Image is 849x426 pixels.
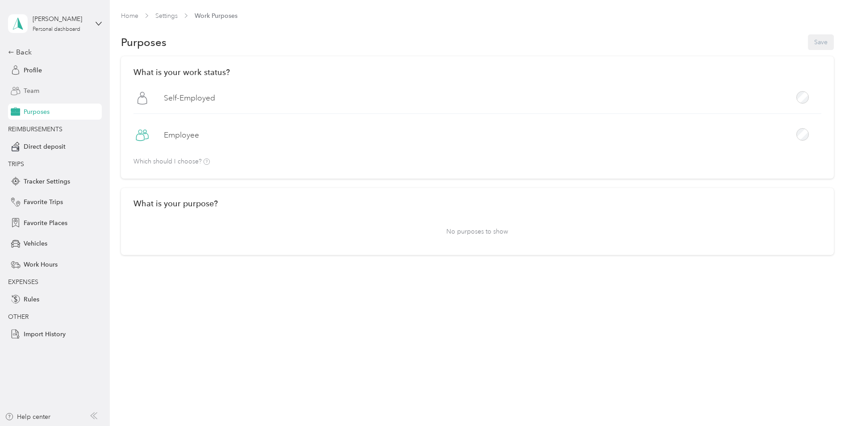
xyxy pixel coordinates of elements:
[133,221,821,242] p: No purposes to show
[133,159,210,165] p: Which should I choose?
[121,38,166,47] h1: Purposes
[24,177,70,186] span: Tracker Settings
[155,12,178,20] a: Settings
[8,160,24,168] span: TRIPS
[8,278,38,286] span: EXPENSES
[24,197,63,207] span: Favorite Trips
[24,330,66,339] span: Import History
[24,218,67,228] span: Favorite Places
[133,199,821,208] h2: What is your purpose?
[33,27,80,32] div: Personal dashboard
[5,412,50,422] button: Help center
[33,14,88,24] div: [PERSON_NAME]
[164,129,199,141] label: Employee
[8,47,97,58] div: Back
[24,107,50,117] span: Purposes
[8,125,62,133] span: REIMBURSEMENTS
[24,295,39,304] span: Rules
[195,11,237,21] span: Work Purposes
[133,67,821,77] h2: What is your work status?
[24,142,66,151] span: Direct deposit
[24,66,42,75] span: Profile
[24,86,39,96] span: Team
[799,376,849,426] iframe: Everlance-gr Chat Button Frame
[8,313,29,321] span: OTHER
[121,12,138,20] a: Home
[164,92,215,104] label: Self-Employed
[24,260,58,269] span: Work Hours
[24,239,47,248] span: Vehicles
